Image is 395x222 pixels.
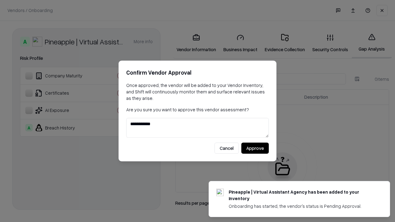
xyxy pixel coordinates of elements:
[229,203,375,209] div: Onboarding has started, the vendor's status is Pending Approval.
[126,82,269,101] p: Once approved, the vendor will be added to your Vendor Inventory, and Shift will continuously mon...
[216,189,224,196] img: trypineapple.com
[241,143,269,154] button: Approve
[126,68,269,77] h2: Confirm Vendor Approval
[214,143,239,154] button: Cancel
[229,189,375,202] div: Pineapple | Virtual Assistant Agency has been added to your inventory
[126,106,269,113] p: Are you sure you want to approve this vendor assessment?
